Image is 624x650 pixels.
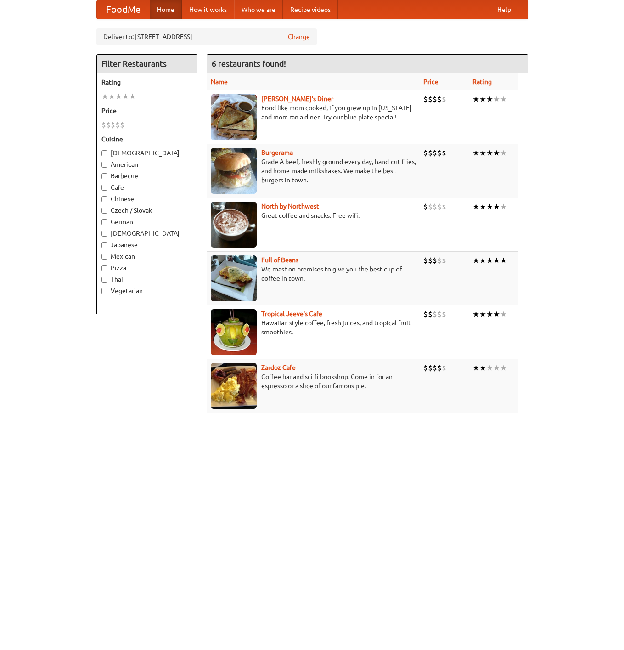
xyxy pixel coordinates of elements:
[101,219,107,225] input: German
[101,162,107,168] input: American
[211,363,257,409] img: zardoz.jpg
[500,255,507,266] li: ★
[472,255,479,266] li: ★
[96,28,317,45] div: Deliver to: [STREET_ADDRESS]
[423,78,438,85] a: Price
[212,59,286,68] ng-pluralize: 6 restaurants found!
[433,255,437,266] li: $
[106,120,111,130] li: $
[101,106,192,115] h5: Price
[101,252,192,261] label: Mexican
[442,94,446,104] li: $
[493,363,500,373] li: ★
[211,255,257,301] img: beans.jpg
[211,148,257,194] img: burgerama.jpg
[211,372,416,390] p: Coffee bar and sci-fi bookshop. Come in for an espresso or a slice of our famous pie.
[261,149,293,156] a: Burgerama
[493,255,500,266] li: ★
[211,78,228,85] a: Name
[428,202,433,212] li: $
[479,202,486,212] li: ★
[479,255,486,266] li: ★
[101,240,192,249] label: Japanese
[101,173,107,179] input: Barbecue
[472,94,479,104] li: ★
[101,254,107,260] input: Mexican
[428,94,433,104] li: $
[433,309,437,319] li: $
[101,194,192,203] label: Chinese
[423,255,428,266] li: $
[261,95,333,102] a: [PERSON_NAME]'s Diner
[493,202,500,212] li: ★
[433,363,437,373] li: $
[423,148,428,158] li: $
[234,0,283,19] a: Who we are
[101,185,107,191] input: Cafe
[261,203,319,210] b: North by Northwest
[423,363,428,373] li: $
[211,103,416,122] p: Food like mom cooked, if you grew up in [US_STATE] and mom ran a diner. Try our blue plate special!
[101,135,192,144] h5: Cuisine
[182,0,234,19] a: How it works
[101,78,192,87] h5: Rating
[486,94,493,104] li: ★
[442,255,446,266] li: $
[433,94,437,104] li: $
[211,265,416,283] p: We roast on premises to give you the best cup of coffee in town.
[437,363,442,373] li: $
[493,94,500,104] li: ★
[108,91,115,102] li: ★
[479,363,486,373] li: ★
[101,265,107,271] input: Pizza
[442,309,446,319] li: $
[437,309,442,319] li: $
[101,242,107,248] input: Japanese
[479,94,486,104] li: ★
[101,275,192,284] label: Thai
[486,309,493,319] li: ★
[101,286,192,295] label: Vegetarian
[500,363,507,373] li: ★
[101,148,192,158] label: [DEMOGRAPHIC_DATA]
[122,91,129,102] li: ★
[490,0,518,19] a: Help
[486,148,493,158] li: ★
[211,309,257,355] img: jeeves.jpg
[428,148,433,158] li: $
[486,255,493,266] li: ★
[283,0,338,19] a: Recipe videos
[437,94,442,104] li: $
[428,309,433,319] li: $
[428,255,433,266] li: $
[211,157,416,185] p: Grade A beef, freshly ground every day, hand-cut fries, and home-made milkshakes. We make the bes...
[472,309,479,319] li: ★
[101,171,192,181] label: Barbecue
[493,148,500,158] li: ★
[442,363,446,373] li: $
[486,363,493,373] li: ★
[211,94,257,140] img: sallys.jpg
[101,217,192,226] label: German
[479,309,486,319] li: ★
[101,183,192,192] label: Cafe
[442,202,446,212] li: $
[261,364,296,371] a: Zardoz Cafe
[472,78,492,85] a: Rating
[433,202,437,212] li: $
[261,310,322,317] a: Tropical Jeeve's Cafe
[115,120,120,130] li: $
[472,363,479,373] li: ★
[111,120,115,130] li: $
[101,208,107,214] input: Czech / Slovak
[442,148,446,158] li: $
[500,148,507,158] li: ★
[261,256,298,264] a: Full of Beans
[423,309,428,319] li: $
[101,229,192,238] label: [DEMOGRAPHIC_DATA]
